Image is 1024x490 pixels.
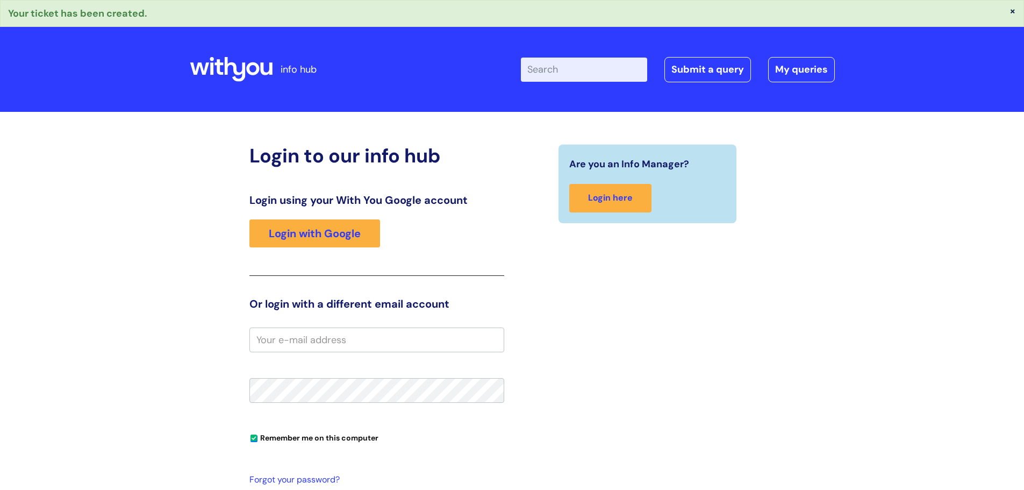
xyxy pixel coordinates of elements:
[1009,6,1016,16] button: ×
[249,429,504,446] div: You can uncheck this option if you're logging in from a shared device
[249,328,504,352] input: Your e-mail address
[521,58,647,81] input: Search
[249,194,504,207] h3: Login using your With You Google account
[249,431,378,443] label: Remember me on this computer
[249,472,499,488] a: Forgot your password?
[249,297,504,310] h3: Or login with a different email account
[281,61,317,78] p: info hub
[569,155,689,173] span: Are you an Info Manager?
[250,435,257,442] input: Remember me on this computer
[249,219,380,247] a: Login with Google
[249,144,504,167] h2: Login to our info hub
[768,57,835,82] a: My queries
[569,184,651,212] a: Login here
[664,57,751,82] a: Submit a query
